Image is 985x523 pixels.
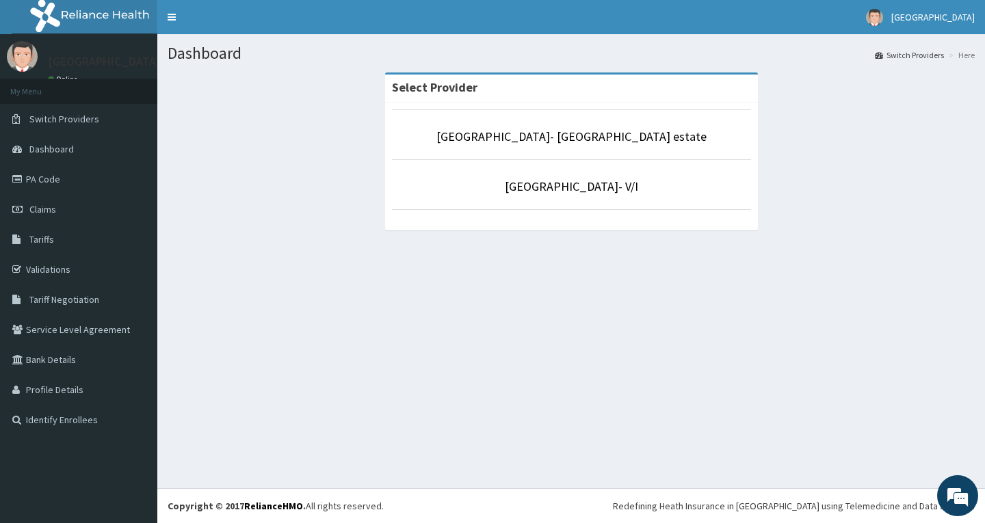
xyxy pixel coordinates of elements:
img: User Image [866,9,883,26]
span: Tariffs [29,233,54,245]
a: Switch Providers [875,49,944,61]
div: Redefining Heath Insurance in [GEOGRAPHIC_DATA] using Telemedicine and Data Science! [613,499,975,513]
span: Claims [29,203,56,215]
a: [GEOGRAPHIC_DATA]- V/I [505,178,638,194]
span: Switch Providers [29,113,99,125]
a: RelianceHMO [244,500,303,512]
strong: Select Provider [392,79,477,95]
span: Dashboard [29,143,74,155]
h1: Dashboard [168,44,975,62]
a: Online [48,75,81,84]
span: [GEOGRAPHIC_DATA] [891,11,975,23]
span: Tariff Negotiation [29,293,99,306]
strong: Copyright © 2017 . [168,500,306,512]
a: [GEOGRAPHIC_DATA]- [GEOGRAPHIC_DATA] estate [436,129,707,144]
img: User Image [7,41,38,72]
li: Here [945,49,975,61]
footer: All rights reserved. [157,488,985,523]
p: [GEOGRAPHIC_DATA] [48,55,161,68]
